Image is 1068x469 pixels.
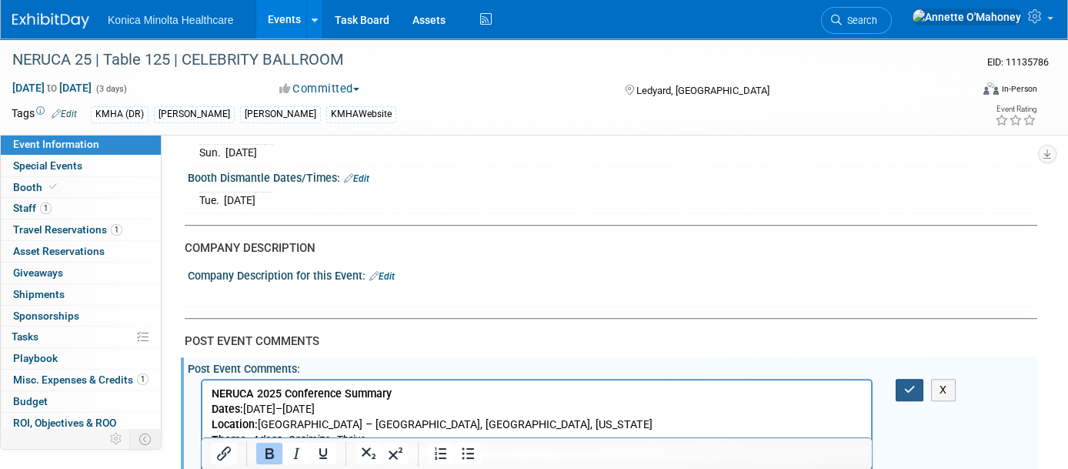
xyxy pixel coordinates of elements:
[188,264,1037,284] div: Company Description for this Event:
[40,203,52,214] span: 1
[256,443,282,464] button: Bold
[13,288,65,300] span: Shipments
[636,85,769,96] span: Ledyard, [GEOGRAPHIC_DATA]
[9,38,55,51] b: Location:
[9,53,47,66] b: Theme:
[1,156,161,176] a: Special Events
[40,439,660,454] li: Exhibit/Meals are in a separate room - Attendees can skip the showroom during breaks
[71,130,660,146] li: Nurse Practitioners (NPs)
[987,56,1049,68] span: Event ID: 11135786
[13,310,79,322] span: Sponsorships
[1,327,161,347] a: Tasks
[13,352,58,364] span: Playbook
[13,245,105,257] span: Asset Reservations
[224,193,255,209] td: [DATE]
[52,109,77,119] a: Edit
[40,362,660,377] li: Exhibit hours are concurrent and in the same room as meals (Breakfast, Lunch), Coffee breaks, and...
[71,253,660,269] li: Primarily from the Northeastern U.S. ([US_STATE], [US_STATE], [US_STATE], [US_STATE])
[995,106,1036,113] div: Event Rating
[240,106,321,122] div: [PERSON_NAME]
[188,357,1037,377] div: Post Event Comments:
[12,106,77,123] td: Tags
[50,53,166,66] i: Adapt. Optimize. Thrive.
[40,408,660,424] li: Social events (Welcome and Cocktails) are well attended
[137,374,149,385] span: 1
[95,84,127,94] span: (3 days)
[9,22,660,68] p: [DATE]–[DATE] [GEOGRAPHIC_DATA] – [GEOGRAPHIC_DATA], [GEOGRAPHIC_DATA], [US_STATE]
[211,443,237,464] button: Insert/edit link
[154,106,235,122] div: [PERSON_NAME]
[71,269,660,284] li: Some attendees from the Mid-Atlantic and [GEOGRAPHIC_DATA] regions
[13,223,122,236] span: Travel Reservations
[12,330,38,343] span: Tasks
[71,207,660,223] li: Billing & Coding Specialists
[71,115,660,130] li: Physicians (MDs, DOs)
[185,333,1026,350] div: POST EVENT COMMENTS
[454,443,480,464] button: Bullet list
[9,69,129,82] b: Attendee Demographics
[7,46,950,74] div: NERUCA 25 | Table 125 | CELEBRITY BALLROOM
[40,347,660,362] li: Participants are decision makers
[225,144,257,160] td: [DATE]
[821,7,892,34] a: Search
[310,443,336,464] button: Underline
[13,159,82,172] span: Special Events
[912,8,1022,25] img: Annette O'Mahoney
[931,379,956,401] button: X
[382,443,409,464] button: Superscript
[886,80,1037,103] div: Event Format
[13,181,60,193] span: Booth
[344,173,369,184] a: Edit
[188,166,1037,186] div: Booth Dismantle Dates/Times:
[283,443,309,464] button: Italic
[1,306,161,327] a: Sponsorships
[111,224,122,236] span: 1
[40,99,111,112] b: Clinical Roles:
[71,192,660,207] li: Clinic Managers
[1,284,161,305] a: Shipments
[13,395,48,407] span: Budget
[1,219,161,240] a: Travel Reservations1
[1,263,161,283] a: Giveaways
[71,146,660,161] li: Physician Assistants ([GEOGRAPHIC_DATA])
[71,161,660,176] li: Registered Nurses (RNs)
[1,241,161,262] a: Asset Reservations
[40,239,179,252] b: Geographic Representation:
[1,348,161,369] a: Playbook
[13,374,149,386] span: Misc. Expenses & Credits
[1,134,161,155] a: Event Information
[9,7,189,20] b: NERUCA 2025 Conference Summary
[40,177,219,190] b: Administrative & Operational Roles:
[91,106,149,122] div: KMHA (DR)
[185,240,1026,256] div: COMPANY DESCRIPTION
[355,443,382,464] button: Subscript
[71,223,660,238] li: Healthcare Executives
[12,13,89,28] img: ExhibitDay
[427,443,453,464] button: Numbered list
[12,81,92,95] span: [DATE] [DATE]
[13,417,116,429] span: ROI, Objectives & ROO
[108,14,233,26] span: Konica Minolta Healthcare
[1,391,161,412] a: Budget
[9,284,660,300] p: The exhibitors included vendors in EMR systems, imaging, diagnostics, staffing, and revenue cycle...
[13,202,52,214] span: Staff
[103,429,130,449] td: Personalize Event Tab Strip
[199,193,224,209] td: Tue.
[1001,83,1037,95] div: In-Person
[130,429,162,449] td: Toggle Event Tabs
[326,106,396,122] div: KMHAWebsite
[1,198,161,219] a: Staff1
[1,413,161,434] a: ROI, Objectives & ROO
[1,370,161,390] a: Misc. Expenses & Credits1
[369,271,395,282] a: Edit
[13,266,63,279] span: Giveaways
[45,82,59,94] span: to
[842,15,877,26] span: Search
[983,82,999,95] img: Format-Inperson.png
[199,144,225,160] td: Sun.
[9,83,660,99] p: NERUCA 2025 attracted a diverse group of professionals from across the urgent care ecosystem:
[49,183,57,191] i: Booth reservation complete
[13,138,99,150] span: Event Information
[9,332,32,345] b: Pro's
[40,377,660,408] li: Exhibit hall is halfway between other venues (10-minute walk each way) = Plenty of opportunity to...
